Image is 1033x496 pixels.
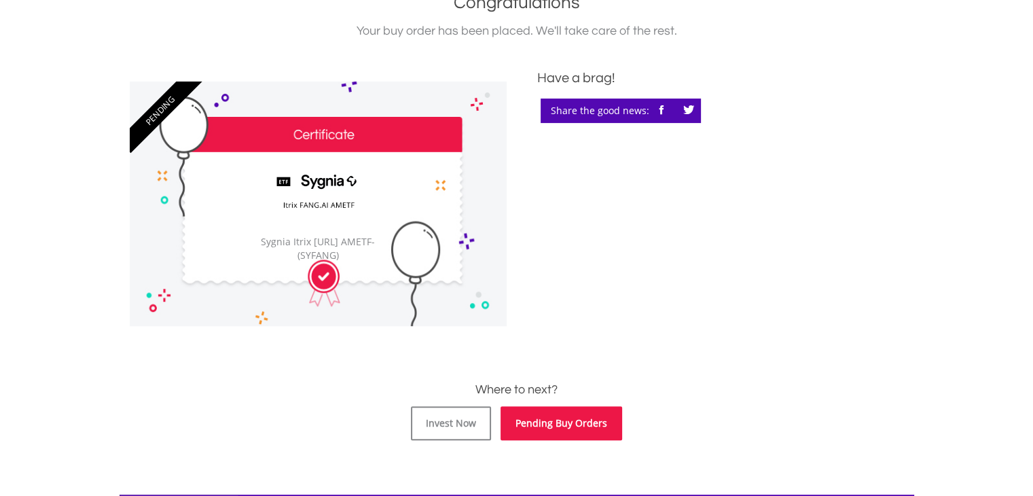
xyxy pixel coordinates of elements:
[252,235,384,262] div: Sygnia Itrix [URL] AMETF
[541,99,701,123] div: Share the good news:
[411,406,491,440] a: Invest Now
[297,235,376,262] span: - (SYFANG)
[268,159,367,228] img: EQU.ZA.SYFANG.png
[130,22,904,41] div: Your buy order has been placed. We'll take care of the rest.
[537,68,904,88] div: Have a brag!
[130,380,904,400] h3: Where to next?
[501,406,622,440] a: Pending Buy Orders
